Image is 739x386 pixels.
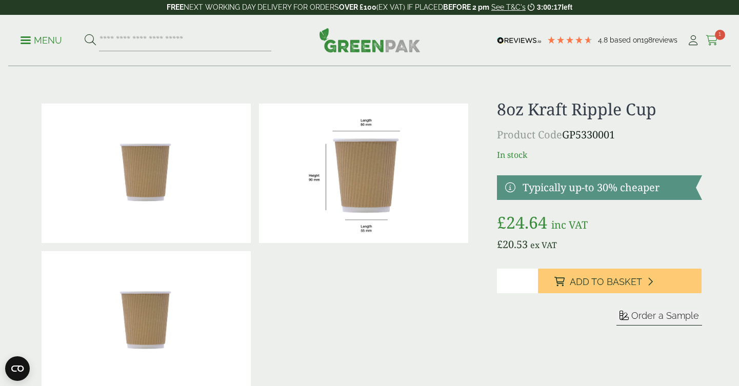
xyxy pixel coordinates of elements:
[443,3,489,11] strong: BEFORE 2 pm
[497,99,702,119] h1: 8oz Kraft Ripple Cup
[5,356,30,381] button: Open CMP widget
[497,211,547,233] bdi: 24.64
[715,30,725,40] span: 1
[21,34,62,47] p: Menu
[339,3,376,11] strong: OVER £100
[497,128,562,141] span: Product Code
[562,3,572,11] span: left
[537,3,562,11] span: 3:00:17
[497,149,702,161] p: In stock
[497,211,506,233] span: £
[641,36,652,44] span: 198
[570,276,642,288] span: Add to Basket
[259,104,468,243] img: RippleCup_8oz
[631,310,699,321] span: Order a Sample
[497,127,702,143] p: GP5330001
[497,237,528,251] bdi: 20.53
[616,310,702,326] button: Order a Sample
[491,3,526,11] a: See T&C's
[21,34,62,45] a: Menu
[319,28,421,52] img: GreenPak Supplies
[706,35,718,46] i: Cart
[530,239,557,251] span: ex VAT
[497,37,542,44] img: REVIEWS.io
[610,36,641,44] span: Based on
[652,36,677,44] span: reviews
[538,269,702,293] button: Add to Basket
[167,3,184,11] strong: FREE
[551,218,588,232] span: inc VAT
[706,33,718,48] a: 1
[598,36,610,44] span: 4.8
[547,35,593,45] div: 4.79 Stars
[497,237,503,251] span: £
[42,104,251,243] img: 8oz Kraft Ripple Cup 0
[687,35,700,46] i: My Account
